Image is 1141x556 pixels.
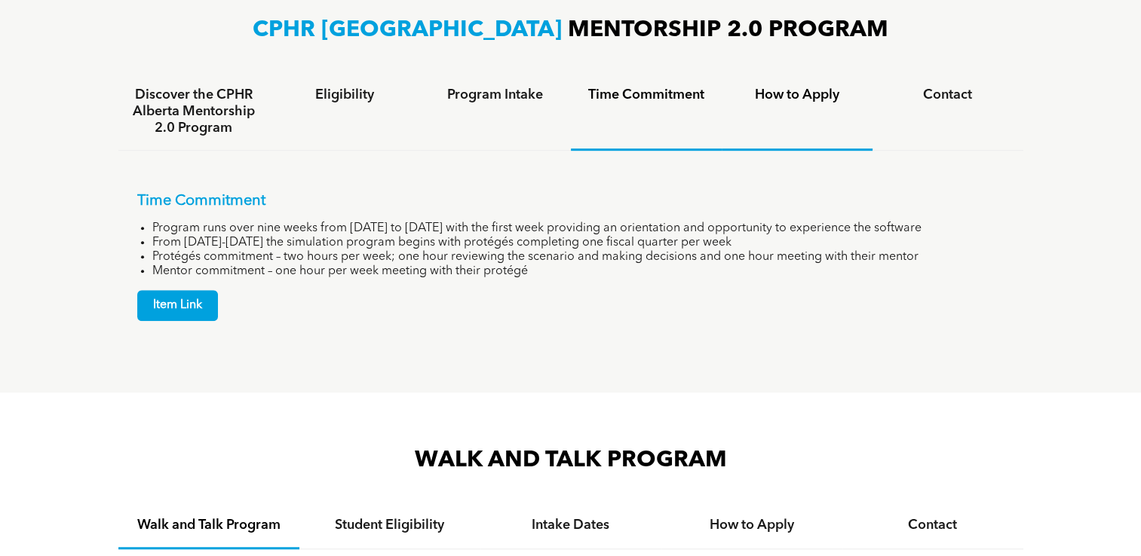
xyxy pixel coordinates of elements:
h4: How to Apply [675,517,829,533]
li: From [DATE]-[DATE] the simulation program begins with protégés completing one fiscal quarter per ... [152,236,1005,250]
li: Protégés commitment – two hours per week; one hour reviewing the scenario and making decisions an... [152,250,1005,264]
h4: How to Apply [735,87,859,103]
h4: Program Intake [434,87,557,103]
span: MENTORSHIP 2.0 PROGRAM [568,19,888,41]
h4: Eligibility [283,87,406,103]
p: Time Commitment [137,192,1005,210]
h4: Discover the CPHR Alberta Mentorship 2.0 Program [132,87,256,136]
h4: Student Eligibility [313,517,467,533]
h4: Walk and Talk Program [132,517,286,533]
h4: Time Commitment [584,87,708,103]
li: Program runs over nine weeks from [DATE] to [DATE] with the first week providing an orientation a... [152,221,1005,236]
span: CPHR [GEOGRAPHIC_DATA] [253,19,562,41]
h4: Contact [886,87,1010,103]
h4: Intake Dates [494,517,648,533]
li: Mentor commitment – one hour per week meeting with their protégé [152,264,1005,279]
h4: Contact [856,517,1010,533]
span: WALK AND TALK PROGRAM [415,449,727,472]
span: Item Link [138,291,217,320]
